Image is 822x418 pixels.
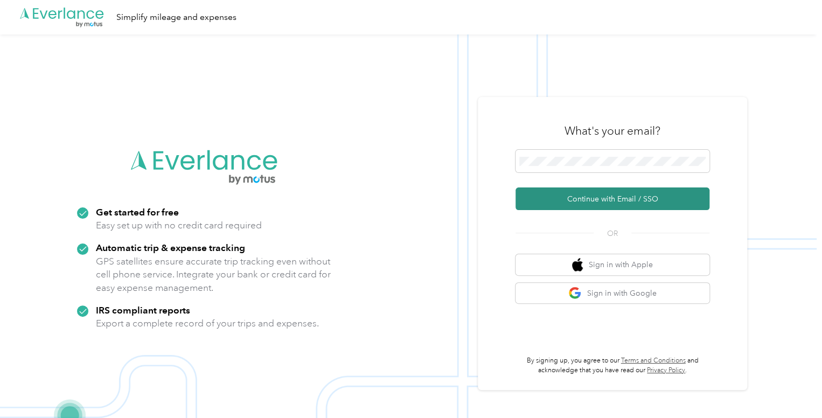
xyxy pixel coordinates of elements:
[516,254,709,275] button: apple logoSign in with Apple
[621,357,686,365] a: Terms and Conditions
[96,317,319,330] p: Export a complete record of your trips and expenses.
[96,304,190,316] strong: IRS compliant reports
[516,283,709,304] button: google logoSign in with Google
[565,123,660,138] h3: What's your email?
[572,258,583,271] img: apple logo
[516,356,709,375] p: By signing up, you agree to our and acknowledge that you have read our .
[594,228,631,239] span: OR
[96,255,331,295] p: GPS satellites ensure accurate trip tracking even without cell phone service. Integrate your bank...
[116,11,236,24] div: Simplify mileage and expenses
[96,206,179,218] strong: Get started for free
[568,287,582,300] img: google logo
[96,219,262,232] p: Easy set up with no credit card required
[96,242,245,253] strong: Automatic trip & expense tracking
[516,187,709,210] button: Continue with Email / SSO
[647,366,685,374] a: Privacy Policy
